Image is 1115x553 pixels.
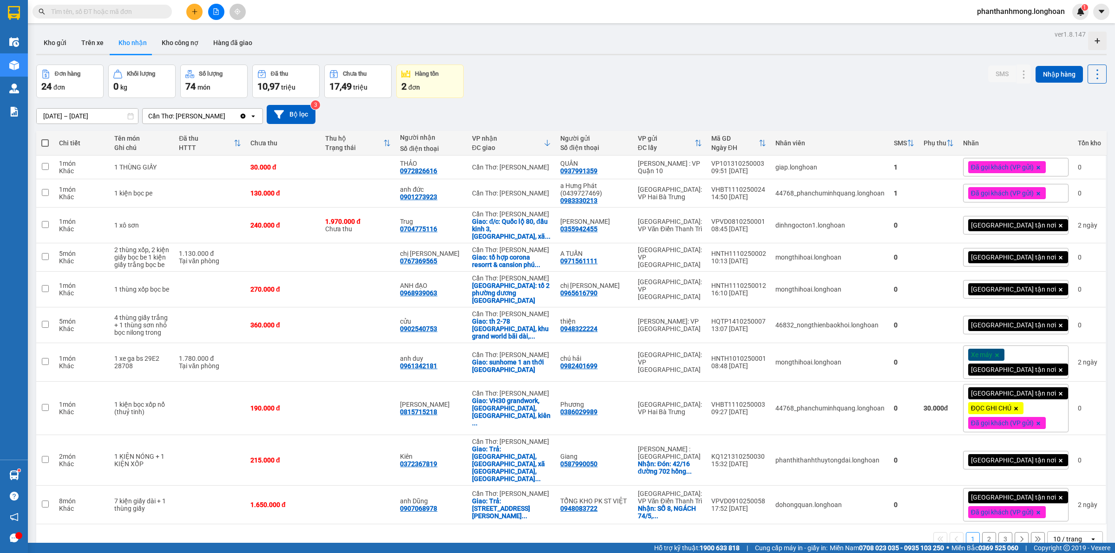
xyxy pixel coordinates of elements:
span: ... [686,468,692,475]
span: [GEOGRAPHIC_DATA] tận nơi [971,285,1056,293]
div: anh duy [400,355,462,362]
div: 0961342181 [400,362,437,370]
div: anh Dũng [400,497,462,505]
div: Cần Thơ: [PERSON_NAME] [472,310,551,318]
div: Giang [560,453,628,460]
div: Cần Thơ: [PERSON_NAME] [148,111,225,121]
div: Giao: th 2-78 thượng hải, khu grand world bãi dài, gành dầu, phú quốc [472,318,551,340]
div: 30.000 đ [250,163,316,171]
div: 0 [1078,286,1101,293]
div: 08:45 [DATE] [711,225,766,233]
div: Nhận: Đón: 42/16 đường 702 hồng bàng, phường 1, quận 11 [638,460,702,475]
div: Hàng tồn [415,71,439,77]
div: 360.000 đ [250,321,316,329]
div: HTTT [179,144,234,151]
button: Kho nhận [111,32,154,54]
div: Sơn Hà [400,401,462,408]
span: đơn [53,84,65,91]
div: Số điện thoại [560,144,628,151]
strong: 0369 525 060 [978,544,1018,552]
div: 0965616790 [560,289,597,297]
div: Phương [560,401,628,408]
div: phanthithanhthuytongdai.longhoan [775,456,885,464]
div: 0 [1078,404,1101,412]
span: triệu [281,84,295,91]
div: 0 [894,404,914,412]
div: 13:07 [DATE] [711,325,766,332]
th: Toggle SortBy [174,131,246,156]
button: Đã thu10,97 triệu [252,65,320,98]
span: Đã gọi khách (VP gửi) [971,508,1034,516]
div: KQ121310250030 [711,453,766,460]
div: Nhân viên [775,139,885,147]
div: Khác [59,362,105,370]
button: caret-down [1093,4,1109,20]
div: Khác [59,257,105,265]
sup: 1 [1082,4,1088,11]
span: [GEOGRAPHIC_DATA] tận nơi [971,221,1056,229]
div: Khác [59,325,105,332]
div: Giao: VH30 grandwork, gành dầu, phú quốc, kiên giang [472,397,551,427]
span: plus [191,8,198,15]
div: VHBT1110250024 [711,186,766,193]
div: 190.000 đ [250,404,316,412]
div: 2 [1078,358,1101,366]
div: mongthihoai.longhoan [775,358,885,366]
div: QUÂN [560,160,628,167]
div: 0 [894,321,914,329]
span: ... [472,419,478,427]
th: Toggle SortBy [321,131,395,156]
span: ... [530,332,535,340]
div: 0 [1078,321,1101,329]
span: ngày [1083,358,1097,366]
button: Trên xe [74,32,111,54]
div: a Hưng Phát (0439727469) [560,182,628,197]
div: ĐC lấy [638,144,695,151]
div: Trug [400,218,462,225]
div: Cần Thơ: [PERSON_NAME] [472,210,551,218]
div: 1 món [59,355,105,362]
span: 17,49 [329,81,352,92]
div: HNTH1110250002 [711,250,766,257]
div: Khác [59,167,105,175]
div: Khác [59,289,105,297]
span: | [747,543,748,553]
div: 1.780.000 đ [179,355,241,362]
svg: open [249,112,257,120]
div: chú hải [560,355,628,362]
div: 0 [1078,456,1101,464]
div: 10 / trang [1053,534,1082,544]
button: 3 [998,532,1012,546]
div: 0 [894,254,914,261]
div: Khối lượng [127,71,155,77]
span: Cung cấp máy in - giấy in: [755,543,827,553]
div: dohongquan.longhoan [775,501,885,508]
span: Miền Bắc [951,543,1018,553]
div: VPVD0810250001 [711,218,766,225]
div: Chưa thu [343,71,367,77]
div: Cần Thơ: [PERSON_NAME] [472,274,551,282]
div: 0948322224 [560,325,597,332]
img: solution-icon [9,107,19,117]
button: Khối lượng0kg [108,65,176,98]
div: Linh [560,218,628,225]
span: Đã gọi khách (VP gửi) [971,163,1034,171]
div: [PERSON_NAME] : VP Quận 10 [638,160,702,175]
th: Toggle SortBy [707,131,771,156]
div: 1 kiện bọc xốp nổ (thuỷ tinh) [114,401,170,416]
div: [GEOGRAPHIC_DATA]: VP Hai Bà Trưng [638,186,702,201]
span: ngày [1083,501,1097,508]
div: Phụ thu [924,139,946,147]
div: Cần Thơ: [PERSON_NAME] [472,490,551,497]
div: Khác [59,408,105,416]
input: Select a date range. [37,109,138,124]
strong: 30.000 đ [924,404,948,412]
div: 1 KIỆN NÓNG + 1 KIỆN XỐP [114,453,170,468]
div: 1 món [59,160,105,167]
span: Miền Nam [830,543,944,553]
div: 0 [1078,189,1101,197]
button: Hàng đã giao [206,32,260,54]
div: HNTH1010250001 [711,355,766,362]
span: [GEOGRAPHIC_DATA] tận nơi [971,389,1056,397]
span: 2 [401,81,407,92]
